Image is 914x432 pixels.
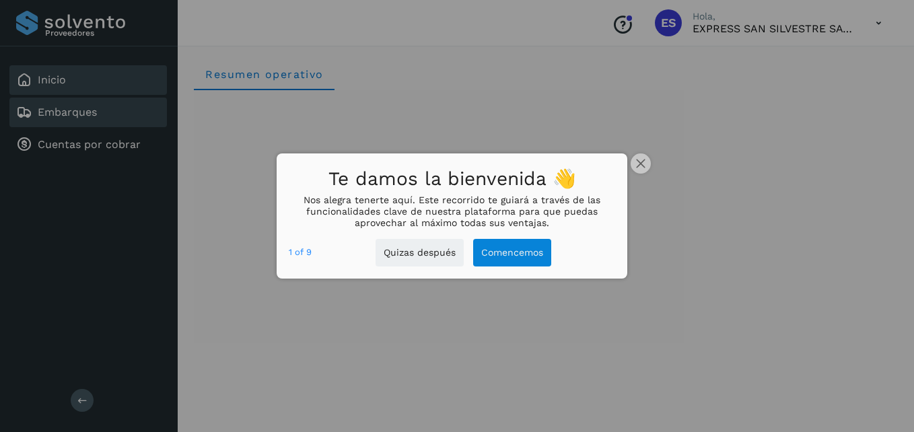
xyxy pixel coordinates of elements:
button: Quizas después [376,239,464,266]
div: 1 of 9 [289,245,312,260]
div: Te damos la bienvenida 👋Nos alegra tenerte aquí. Este recorrido te guiará a través de las funcion... [277,153,627,279]
p: Nos alegra tenerte aquí. Este recorrido te guiará a través de las funcionalidades clave de nuestr... [289,194,615,228]
h1: Te damos la bienvenida 👋 [289,164,615,194]
button: close, [631,153,651,174]
button: Comencemos [473,239,551,266]
div: step 1 of 9 [289,245,312,260]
